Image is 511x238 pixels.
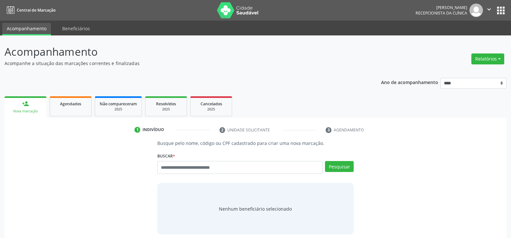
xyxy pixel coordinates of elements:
[495,5,506,16] button: apps
[100,107,137,112] div: 2025
[156,101,176,107] span: Resolvidos
[134,127,140,133] div: 1
[416,10,467,16] span: Recepcionista da clínica
[5,44,356,60] p: Acompanhamento
[17,7,55,13] span: Central de Marcação
[2,23,51,35] a: Acompanhamento
[483,4,495,17] button: 
[100,101,137,107] span: Não compareceram
[5,5,55,15] a: Central de Marcação
[471,53,504,64] button: Relatórios
[195,107,227,112] div: 2025
[150,107,182,112] div: 2025
[5,60,356,67] p: Acompanhe a situação das marcações correntes e finalizadas
[201,101,222,107] span: Cancelados
[416,5,467,10] div: [PERSON_NAME]
[325,161,354,172] button: Pesquisar
[22,100,29,107] div: person_add
[9,109,42,114] div: Nova marcação
[58,23,94,34] a: Beneficiários
[219,205,292,212] span: Nenhum beneficiário selecionado
[60,101,81,107] span: Agendados
[142,127,164,133] div: Indivíduo
[157,151,175,161] label: Buscar
[381,78,438,86] p: Ano de acompanhamento
[157,140,354,147] p: Busque pelo nome, código ou CPF cadastrado para criar uma nova marcação.
[486,6,493,13] i: 
[469,4,483,17] img: img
